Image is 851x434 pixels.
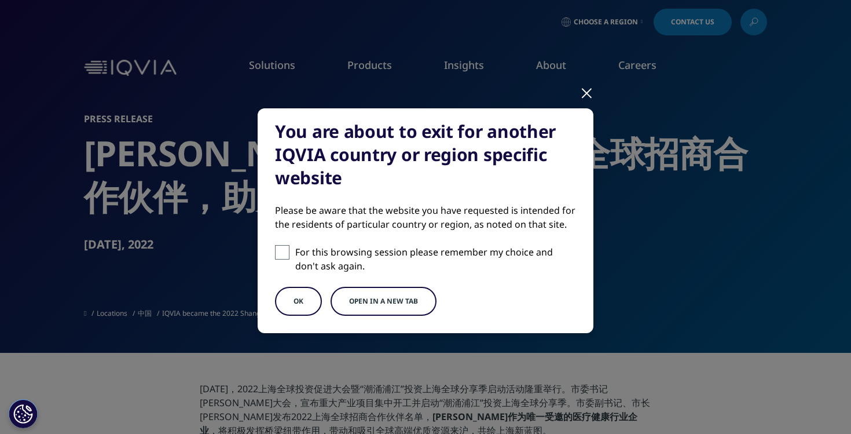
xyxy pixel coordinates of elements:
[275,120,576,189] div: You are about to exit for another IQVIA country or region specific website
[295,245,576,273] p: For this browsing session please remember my choice and don't ask again.
[275,287,322,316] button: OK
[9,399,38,428] button: Cookie 设置
[275,203,576,231] div: Please be aware that the website you have requested is intended for the residents of particular c...
[331,287,436,316] button: Open in a new tab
